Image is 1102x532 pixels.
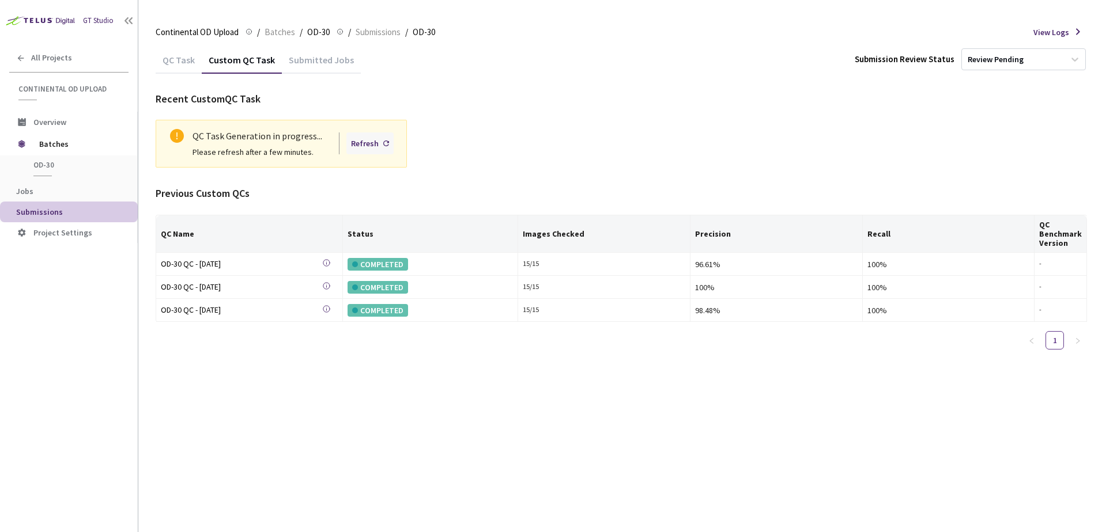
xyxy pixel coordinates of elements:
a: Submissions [353,25,403,38]
a: Batches [262,25,297,38]
div: Recent Custom QC Task [156,92,1087,107]
div: COMPLETED [348,304,408,317]
div: Previous Custom QCs [156,186,1087,201]
button: right [1069,331,1087,349]
div: Review Pending [968,54,1024,65]
a: OD-30 QC - [DATE] [161,257,322,271]
span: exclamation-circle [170,129,184,143]
th: QC Name [156,215,343,253]
a: 1 [1046,332,1063,349]
div: COMPLETED [348,258,408,271]
div: - [1039,259,1082,269]
div: 96.61% [695,258,858,271]
div: OD-30 QC - [DATE] [161,257,322,270]
div: QC Task [156,54,202,74]
div: Custom QC Task [202,54,282,74]
div: 15 / 15 [523,259,685,269]
th: Precision [690,215,863,253]
div: 15 / 15 [523,305,685,316]
div: 100% [867,304,1029,317]
div: - [1039,282,1082,292]
div: QC Task Generation in progress... [193,129,398,143]
li: 1 [1046,331,1064,349]
div: COMPLETED [348,281,408,294]
li: Next Page [1069,331,1087,349]
div: GT Studio [83,16,114,26]
li: / [348,25,351,39]
div: Refresh [351,137,379,150]
span: Continental OD Upload [156,25,239,39]
div: OD-30 QC - [DATE] [161,280,322,293]
span: Overview [33,117,66,127]
div: Please refresh after a few minutes. [193,146,398,158]
div: 100% [867,281,1029,294]
th: Status [343,215,518,253]
span: Project Settings [33,227,92,238]
span: Submissions [356,25,401,39]
div: 100% [867,258,1029,271]
div: 98.48% [695,304,858,317]
span: View Logs [1033,26,1069,38]
div: OD-30 QC - [DATE] [161,303,322,316]
span: left [1028,337,1035,344]
span: Jobs [16,186,33,196]
a: OD-30 QC - [DATE] [161,303,322,317]
a: OD-30 QC - [DATE] [161,280,322,294]
span: Batches [265,25,295,39]
span: Submissions [16,207,63,217]
li: Previous Page [1022,331,1041,349]
span: OD-30 [307,25,330,39]
div: - [1039,305,1082,316]
div: Submitted Jobs [282,54,361,74]
th: Recall [863,215,1035,253]
span: Batches [39,132,118,155]
div: 15 / 15 [523,282,685,292]
li: / [300,25,303,39]
div: Submission Review Status [855,53,954,65]
div: 100% [695,281,858,294]
span: OD-30 [413,25,435,39]
span: OD-30 [33,160,119,170]
th: QC Benchmark Version [1035,215,1087,253]
li: / [257,25,260,39]
span: Continental OD Upload [18,84,122,94]
span: All Projects [31,53,72,63]
span: right [1074,337,1081,344]
button: left [1022,331,1041,349]
li: / [405,25,408,39]
th: Images Checked [518,215,690,253]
